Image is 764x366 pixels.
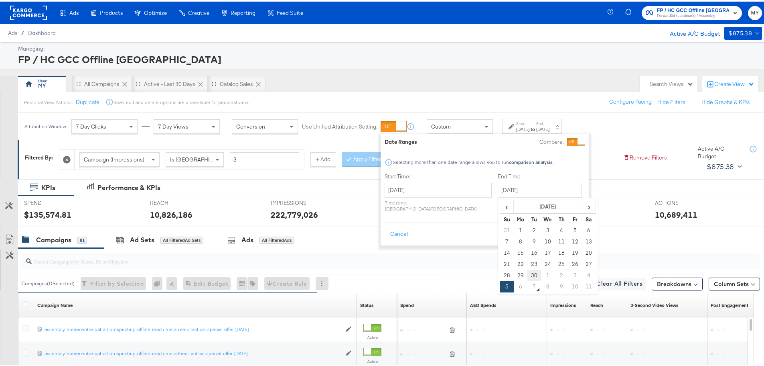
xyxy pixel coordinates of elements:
[500,235,514,246] td: 7
[431,121,451,129] span: Custom
[24,98,73,104] div: Personal View Actions:
[655,198,715,205] span: ACTIONS
[37,301,73,307] div: Campaign Name
[385,137,417,144] div: Date Ranges
[657,5,730,13] span: FP / HC GCC Offline [GEOGRAPHIC_DATA]
[536,125,549,131] div: [DATE]
[24,198,84,205] span: SPEND
[500,246,514,257] td: 14
[230,151,299,166] input: Enter a number
[498,171,585,179] label: End Time:
[360,301,374,307] a: Shows the current state of your Ad Campaign.
[728,27,752,37] div: $875.38
[152,276,166,288] div: 0
[630,301,679,307] a: The number of times your video was viewed for 3 seconds or more.
[657,11,730,18] span: Forward3d (Landmark) / Assembly
[393,158,554,164] div: Selecting more than one date range allows you to run .
[360,301,374,307] div: Status
[527,257,541,268] td: 23
[527,268,541,280] td: 30
[555,268,568,280] td: 2
[555,246,568,257] td: 18
[28,28,56,35] a: Dashboard
[698,143,742,158] div: Active A/C Budget
[231,8,255,14] span: Reporting
[17,28,28,35] span: /
[568,212,582,223] th: Fr
[144,8,167,14] span: Optimize
[541,223,555,235] td: 3
[400,301,414,307] a: The total amount spent to date.
[623,152,667,160] button: Remove Filters
[363,357,381,362] label: Active
[568,223,582,235] td: 5
[69,8,79,14] span: Ads
[36,234,71,243] div: Campaigns
[568,235,582,246] td: 12
[84,154,144,162] span: Campaign (Impressions)
[527,235,541,246] td: 9
[150,207,193,219] div: 10,826,186
[748,4,762,18] button: MY
[212,80,216,84] div: Drag to reorder tab
[568,257,582,268] td: 26
[76,97,99,104] button: Duplicate
[500,223,514,235] td: 31
[703,159,744,172] button: $875.38
[527,223,541,235] td: 2
[724,25,762,38] button: $875.38
[144,79,195,86] div: Active - Last 30 Days
[593,276,646,289] button: Clear All Filters
[582,257,596,268] td: 27
[514,223,527,235] td: 1
[38,80,46,88] div: MY
[24,122,67,128] div: Attribution Window:
[259,235,294,242] div: All Filtered Ads
[97,182,160,191] div: Performance & KPIs
[76,80,81,84] div: Drag to reorder tab
[509,157,553,164] strong: comparison analysis
[516,125,529,131] div: [DATE]
[655,207,697,219] div: 10,689,411
[550,301,576,307] a: The number of times your ad was served. On mobile apps an ad is counted as served the first time ...
[514,280,527,291] td: 6
[45,349,341,356] a: assembly-homecentre-qat-all-prospecting-offline-reach-meta-feed-tactical-special-offer-[DATE]
[555,223,568,235] td: 4
[514,235,527,246] td: 8
[37,301,73,307] a: Your campaign name.
[45,325,341,331] a: assembly-homecentre-qat-all-prospecting-offline-reach-meta-reels-tactical-special-offer-[DATE]
[84,79,120,86] div: All Campaigns
[630,301,679,307] div: 3-Second Video Views
[711,301,748,307] a: The number of actions related to your Page's posts as a result of your ad.
[400,301,414,307] div: Spend
[590,301,603,307] a: The number of people your ad was served to.
[277,8,303,14] span: Feed Suite
[136,80,140,84] div: Drag to reorder tab
[501,199,513,211] span: ‹
[582,268,596,280] td: 4
[150,198,210,205] span: REACH
[536,119,549,125] label: End:
[541,235,555,246] td: 10
[539,137,564,144] label: Compare:
[650,79,693,86] div: Search Views
[25,152,53,160] div: Filtered By:
[596,277,642,287] span: Clear All Filters
[8,28,17,35] span: Ads
[582,280,596,291] td: 11
[642,4,742,18] button: FP / HC GCC Offline [GEOGRAPHIC_DATA]Forward3d (Landmark) / Assembly
[657,97,685,104] button: Hide Filters
[271,207,318,219] div: 222,779,026
[527,212,541,223] th: Tu
[751,7,759,16] span: MY
[236,121,265,129] span: Conversion
[568,246,582,257] td: 19
[555,212,568,223] th: Th
[555,257,568,268] td: 25
[21,278,75,286] div: Campaigns ( 0 Selected)
[555,235,568,246] td: 11
[302,121,377,129] label: Use Unified Attribution Setting:
[500,212,514,223] th: Su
